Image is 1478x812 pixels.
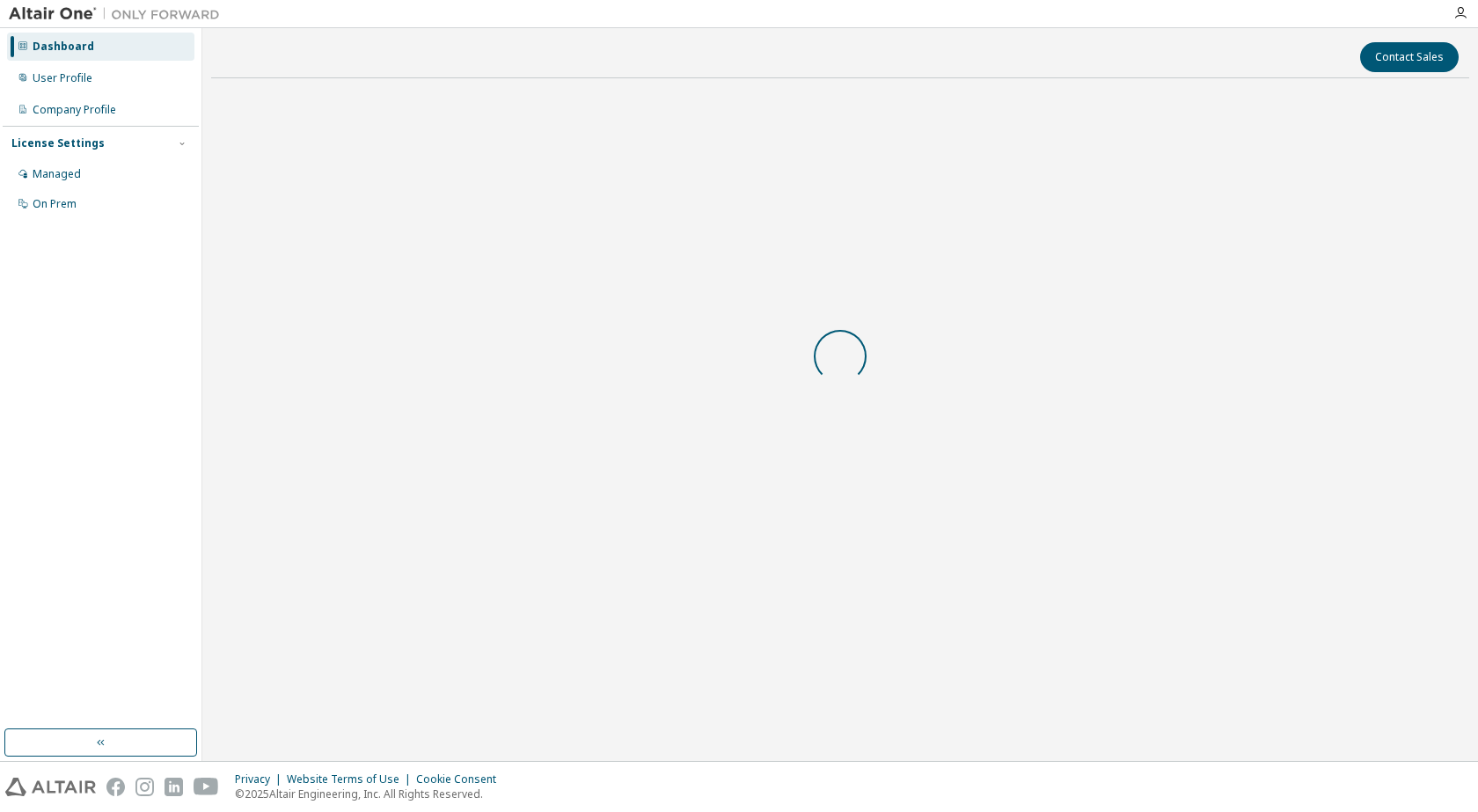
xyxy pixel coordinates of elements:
[235,772,287,786] div: Privacy
[235,786,507,801] p: © 2025 Altair Engineering, Inc. All Rights Reserved.
[33,167,81,181] div: Managed
[33,40,94,54] div: Dashboard
[135,778,154,796] img: instagram.svg
[1360,42,1459,72] button: Contact Sales
[287,772,416,786] div: Website Terms of Use
[194,778,219,796] img: youtube.svg
[5,778,96,796] img: altair_logo.svg
[33,197,77,211] div: On Prem
[416,772,507,786] div: Cookie Consent
[11,136,105,150] div: License Settings
[9,5,229,23] img: Altair One
[33,71,92,85] div: User Profile
[165,778,183,796] img: linkedin.svg
[33,103,116,117] div: Company Profile
[106,778,125,796] img: facebook.svg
